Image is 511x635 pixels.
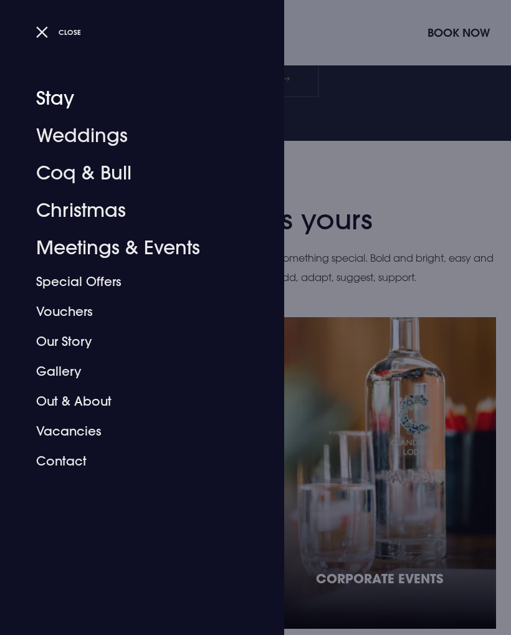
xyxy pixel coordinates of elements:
a: Special Offers [36,267,233,297]
a: Our Story [36,327,233,356]
a: Stay [36,80,233,117]
span: Close [59,27,81,37]
a: Out & About [36,386,233,416]
a: Weddings [36,117,233,155]
a: Gallery [36,356,233,386]
a: Coq & Bull [36,155,233,192]
a: Contact [36,446,233,476]
button: Close [36,23,82,41]
a: Vacancies [36,416,233,446]
a: Meetings & Events [36,229,233,267]
a: Christmas [36,192,233,229]
a: Vouchers [36,297,233,327]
